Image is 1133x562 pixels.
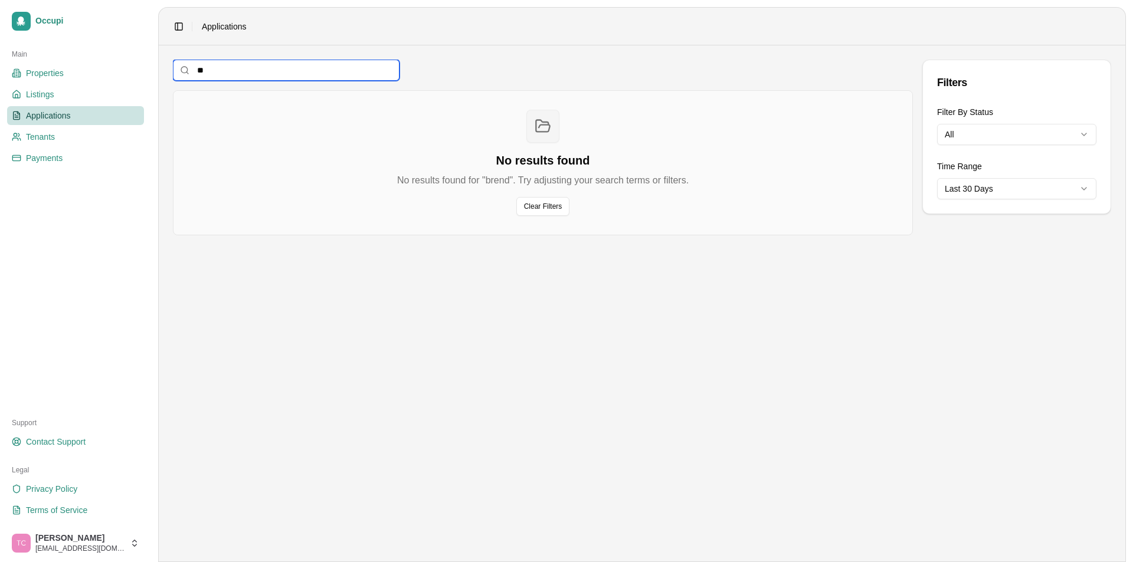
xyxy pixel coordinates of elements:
a: Payments [7,149,144,167]
a: Terms of Service [7,501,144,520]
a: Applications [7,106,144,125]
a: Privacy Policy [7,479,144,498]
label: Time Range [937,162,982,171]
span: Properties [26,67,64,79]
a: Contact Support [7,432,144,451]
p: No results found for "brend". Try adjusting your search terms or filters. [397,173,689,188]
nav: breadcrumb [202,21,247,32]
label: Filter By Status [937,107,993,117]
div: Filters [937,74,1096,91]
button: Trudy Childers[PERSON_NAME][EMAIL_ADDRESS][DOMAIN_NAME] [7,529,144,557]
a: Tenants [7,127,144,146]
span: Occupi [35,16,139,27]
span: [EMAIL_ADDRESS][DOMAIN_NAME] [35,544,125,553]
a: Properties [7,64,144,83]
span: Applications [202,21,247,32]
span: Payments [26,152,63,164]
a: Listings [7,85,144,104]
span: [PERSON_NAME] [35,533,125,544]
span: Applications [26,110,71,121]
span: Tenants [26,131,55,143]
div: Support [7,413,144,432]
div: Legal [7,461,144,479]
h3: No results found [397,152,689,169]
span: Listings [26,88,54,100]
img: Trudy Childers [12,534,31,553]
span: Privacy Policy [26,483,77,495]
button: Clear Filters [516,197,570,216]
div: Main [7,45,144,64]
a: Occupi [7,7,144,35]
span: Contact Support [26,436,86,448]
span: Terms of Service [26,504,87,516]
